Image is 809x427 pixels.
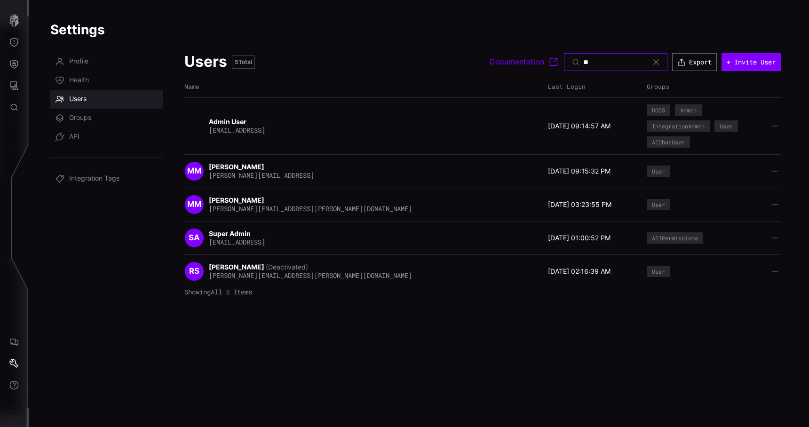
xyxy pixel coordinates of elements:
strong: Admin User [209,118,248,126]
span: Items [233,287,252,296]
span: MM [187,199,201,210]
span: RS [189,266,199,277]
div: AllPermissions [652,235,698,241]
span: [EMAIL_ADDRESS] [209,237,265,246]
div: Groups [647,83,764,91]
div: Name [184,83,543,91]
span: [EMAIL_ADDRESS] [209,126,265,134]
span: API [69,132,79,142]
span: MM [187,166,201,176]
button: + Invite User [722,53,781,71]
strong: Super Admin [209,229,252,237]
span: Groups [69,113,91,123]
span: Users [69,95,87,104]
span: Profile [69,57,88,66]
span: [PERSON_NAME][EMAIL_ADDRESS] [209,171,314,180]
div: AIChatUser [652,139,685,145]
span: Health [69,76,89,85]
span: [PERSON_NAME][EMAIL_ADDRESS][PERSON_NAME][DOMAIN_NAME] [209,204,412,213]
a: API [50,127,163,146]
time: [DATE] 09:15:32 PM [548,167,611,175]
div: User [652,202,665,207]
strong: [PERSON_NAME] [209,263,266,271]
a: Groups [50,109,163,127]
span: (Deactivated) [266,263,308,271]
div: User [652,168,665,174]
strong: [PERSON_NAME] [209,196,266,204]
span: [PERSON_NAME][EMAIL_ADDRESS][PERSON_NAME][DOMAIN_NAME] [209,271,412,280]
a: Profile [50,52,163,71]
a: Health [50,71,163,90]
div: User [720,123,733,129]
div: User [652,269,665,274]
span: 5 [235,58,238,65]
button: Export [672,53,717,71]
time: [DATE] 01:00:52 PM [548,234,611,242]
div: DOCS [652,107,665,113]
h2: Users [184,52,227,71]
strong: [PERSON_NAME] [209,163,266,171]
a: Users [50,90,163,109]
div: Admin [680,107,697,113]
time: [DATE] 09:14:57 AM [548,122,611,130]
h1: Settings [50,21,788,38]
span: Integration Tags [69,174,119,183]
a: Documentation [490,56,559,68]
div: IntegrationAdmin [652,123,705,129]
a: Integration Tags [50,169,163,188]
span: SA [189,233,200,243]
div: Total [232,55,255,69]
time: [DATE] 03:23:55 PM [548,200,611,209]
span: Showing All 5 [184,288,252,296]
time: [DATE] 02:16:39 AM [548,267,611,276]
div: Last Login [548,83,642,91]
